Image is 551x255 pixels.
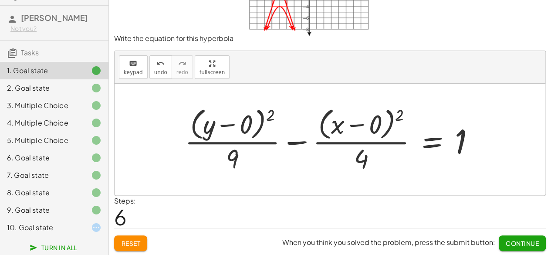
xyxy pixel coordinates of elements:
div: 1. Goal state [7,65,77,76]
div: 2. Goal state [7,83,77,93]
i: Task finished. [91,100,101,111]
button: keyboardkeypad [119,55,148,79]
span: 6 [114,204,127,230]
i: Task finished. [91,187,101,198]
i: keyboard [129,58,137,69]
div: 4. Multiple Choice [7,118,77,128]
span: fullscreen [199,69,225,75]
span: keypad [124,69,143,75]
div: 3. Multiple Choice [7,100,77,111]
button: undoundo [149,55,172,79]
span: Reset [121,239,140,247]
div: 6. Goal state [7,153,77,163]
span: [PERSON_NAME] [21,13,88,23]
i: Task finished. [91,170,101,180]
i: Task finished. [91,83,101,93]
div: 7. Goal state [7,170,77,180]
span: Continue [506,239,539,247]
div: 9. Goal state [7,205,77,215]
button: redoredo [172,55,193,79]
i: redo [178,58,186,69]
i: Task finished. [91,205,101,215]
i: Task started. [91,222,101,233]
div: 10. Goal state [7,222,77,233]
div: 8. Goal state [7,187,77,198]
i: Task finished. [91,135,101,146]
label: Steps: [114,196,136,205]
span: When you think you solved the problem, press the submit button: [282,238,495,247]
button: Reset [114,235,147,251]
button: Continue [499,235,546,251]
i: Task finished. [91,118,101,128]
div: 5. Multiple Choice [7,135,77,146]
i: Task finished. [91,65,101,76]
div: Not you? [10,24,101,33]
span: Turn In All [31,244,77,252]
span: redo [176,69,188,75]
i: Task finished. [91,153,101,163]
span: Tasks [21,48,39,57]
button: fullscreen [195,55,230,79]
i: undo [156,58,165,69]
span: undo [154,69,167,75]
